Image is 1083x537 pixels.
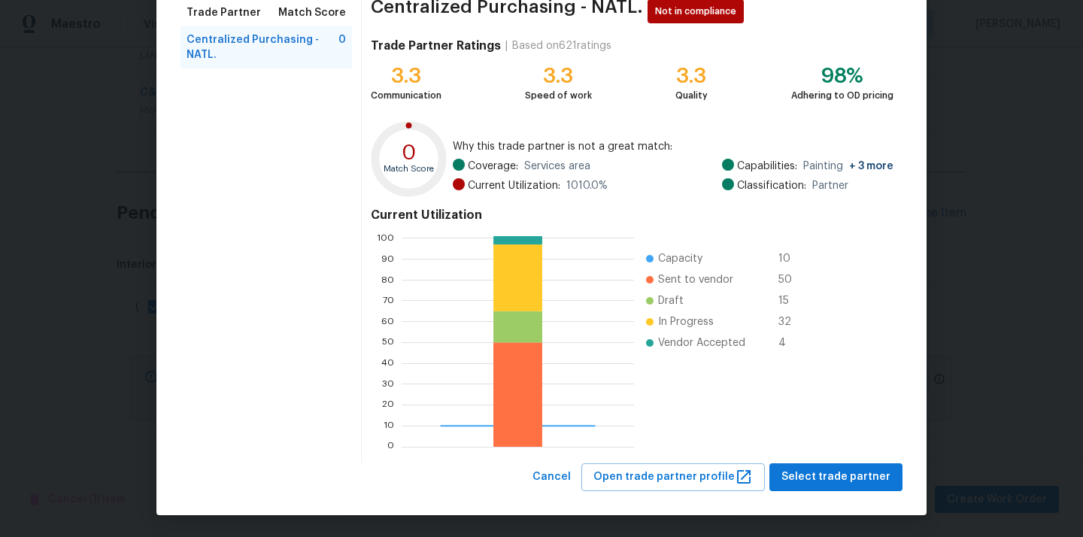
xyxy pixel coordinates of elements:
[382,380,394,389] text: 30
[187,32,338,62] span: Centralized Purchasing - NATL.
[532,468,571,487] span: Cancel
[525,68,592,83] div: 3.3
[381,275,394,284] text: 80
[381,359,394,368] text: 40
[387,442,394,451] text: 0
[384,421,394,430] text: 10
[381,254,394,263] text: 90
[566,178,608,193] span: 1010.0 %
[593,468,753,487] span: Open trade partner profile
[501,38,512,53] div: |
[371,88,441,103] div: Communication
[658,335,745,350] span: Vendor Accepted
[675,88,708,103] div: Quality
[778,272,802,287] span: 50
[453,139,893,154] span: Why this trade partner is not a great match:
[778,314,802,329] span: 32
[381,317,394,326] text: 60
[371,68,441,83] div: 3.3
[382,338,394,347] text: 50
[778,251,802,266] span: 10
[778,335,802,350] span: 4
[781,468,890,487] span: Select trade partner
[803,159,893,174] span: Painting
[737,178,806,193] span: Classification:
[658,251,702,266] span: Capacity
[675,68,708,83] div: 3.3
[737,159,797,174] span: Capabilities:
[658,272,733,287] span: Sent to vendor
[769,463,902,491] button: Select trade partner
[371,38,501,53] h4: Trade Partner Ratings
[512,38,611,53] div: Based on 621 ratings
[402,142,417,163] text: 0
[655,4,742,19] span: Not in compliance
[377,234,394,243] text: 100
[371,208,893,223] h4: Current Utilization
[278,5,346,20] span: Match Score
[526,463,577,491] button: Cancel
[581,463,765,491] button: Open trade partner profile
[468,178,560,193] span: Current Utilization:
[791,68,893,83] div: 98%
[658,314,714,329] span: In Progress
[525,88,592,103] div: Speed of work
[849,161,893,171] span: + 3 more
[383,296,394,305] text: 70
[791,88,893,103] div: Adhering to OD pricing
[658,293,684,308] span: Draft
[778,293,802,308] span: 15
[468,159,518,174] span: Coverage:
[524,159,590,174] span: Services area
[187,5,261,20] span: Trade Partner
[384,165,434,173] text: Match Score
[812,178,848,193] span: Partner
[338,32,346,62] span: 0
[382,400,394,409] text: 20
